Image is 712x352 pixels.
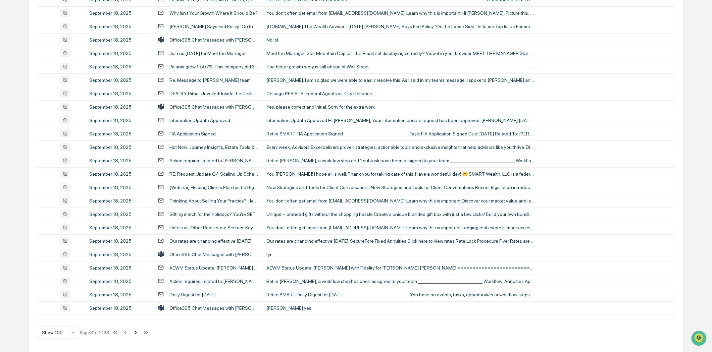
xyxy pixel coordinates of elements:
div: FIA Application Signed [169,131,216,136]
a: 🖐️Preclearance [4,82,46,94]
img: 1746055101610-c473b297-6a78-478c-a979-82029cc54cd1 [7,51,19,63]
div: Thinking About Selling Your Practice? Here’s Where to Start [169,198,258,203]
div: Join us [DATE] for Meet the Manager [169,51,246,56]
iframe: Open customer support [691,330,709,348]
div: fyi [266,252,535,257]
div: Hotels vs. Other Real Estate Sectors: Key Differences That Matter [169,225,258,230]
div: New Strategies and Tools for Client Conversations New Strategies and Tools for Client Conversatio... [266,185,535,190]
div: September 18, 2025 [89,51,150,56]
div: September 18, 2025 [89,265,150,271]
div: You don't often get email from [EMAIL_ADDRESS][DOMAIN_NAME]. Learn why this is important Lodging ... [266,225,535,230]
div: September 18, 2025 [89,118,150,123]
div: We're available if you need us! [23,58,85,63]
div: [PERSON_NAME] Says Fed Policy ‘On the Loose Side' | Former Advisor Sentenced To Federal Prison | ... [169,24,258,29]
div: September 18, 2025 [89,238,150,244]
div: Chicago RESISTS: Federal Agents vs. City Defiance ͏‌ ͏‌ ͏‌ ͏‌ ͏‌ ͏‌ ͏‌ ͏‌ ͏‌ ͏‌ ͏‌ ͏‌ ͏‌ ͏‌ ͏‌ ͏‌... [266,91,535,96]
div: Action required, related to [PERSON_NAME] [169,279,258,284]
span: Attestations [55,84,83,91]
div: September 18, 2025 [89,171,150,177]
p: How can we help? [7,14,122,25]
div: September 18, 2025 [89,37,150,43]
div: You don't often get email from [EMAIL_ADDRESS][DOMAIN_NAME]. Learn why this is important Discover... [266,198,535,203]
span: Pylon [67,114,81,119]
button: Start new chat [114,53,122,61]
div: September 18, 2025 [89,185,150,190]
div: September 18, 2025 [89,198,150,203]
div: September 18, 2025 [89,225,150,230]
a: 🗄️Attestations [46,82,86,94]
div: Page 31 of 2123 [80,330,109,335]
div: 🗄️ [49,85,54,91]
div: Office365 Chat Messages with [PERSON_NAME], [PERSON_NAME] on [DATE] [169,104,258,110]
div: The better growth story is still ahead of Wall Street. ͏ ͏ ͏ ͏ ͏ ͏ ͏ ͏ ͏ ͏ ͏ ͏ ͏ ͏ ͏ ͏ ͏ ͏ ͏ ͏ ͏ ... [266,64,535,69]
div: September 18, 2025 [89,91,150,96]
div: September 18, 2025 [89,305,150,311]
div: September 18, 2025 [89,212,150,217]
div: No lol [266,37,535,43]
div: 🔎 [7,98,12,103]
div: September 18, 2025 [89,64,150,69]
div: Office365 Chat Messages with [PERSON_NAME], [PERSON_NAME] on [DATE] [169,252,258,257]
div: AEWM Status Update: [PERSON_NAME] with Fidelity for [PERSON_NAME] [PERSON_NAME] =================... [266,265,535,271]
div: You don't often get email from [EMAIL_ADDRESS][DOMAIN_NAME]. Learn why this is important Hi [PERS... [266,10,535,16]
div: [PERSON_NAME] yes [266,305,535,311]
div: DEADLY Ritual Unveiled: Inside the Chilling Plot [169,91,258,96]
div: Yes, please correct and initial. Sorry for the extra work. [266,104,535,110]
div: Daily Digest for [DATE] [169,292,216,297]
div: Every week, Advisors Excel delivers proven strategies, actionable tools and exclusive insights th... [266,144,535,150]
div: AEWM Status Update: [PERSON_NAME] with Fidelity for [PERSON_NAME] [PERSON_NAME] [169,265,258,271]
div: Our rates are changing effective [DATE] [169,238,251,244]
div: September 18, 2025 [89,292,150,297]
div: September 18, 2025 [89,144,150,150]
div: Action required, related to [PERSON_NAME] [169,158,258,163]
div: September 18, 2025 [89,252,150,257]
div: Information Update Approved [169,118,230,123]
div: Re: Message to [PERSON_NAME] team. [169,77,252,83]
div: Palantir grew 1,597%. This company did 32,481% [169,64,258,69]
div: Hot Now: Journey Insights, Estate Tools & Market Moves! [169,144,258,150]
div: Retire [PERSON_NAME], a workflow step and 1 subtask have been assigned to your team _____________... [266,158,535,163]
div: [DOMAIN_NAME] The Wealth Advisor - [DATE] [PERSON_NAME] Says Fed Policy ‘On the Loose Side,’ Infl... [266,24,535,29]
div: Office365 Chat Messages with [PERSON_NAME], [PERSON_NAME] on [DATE] [169,37,258,43]
div: Unique + branded gifts without the shopping hassle Create a unique branded gift box with just a f... [266,212,535,217]
div: September 18, 2025 [89,24,150,29]
div: September 18, 2025 [89,77,150,83]
div: Retire SMART FIA Application Signed ________________________________ Task: FIA Application Signed... [266,131,535,136]
div: September 18, 2025 [89,131,150,136]
div: [Webinar] Helping Clients Plan for the Big Beautiful Bill [169,185,258,190]
span: Data Lookup [13,97,42,104]
a: Powered byPylon [47,113,81,119]
div: [PERSON_NAME]: I am so glad we were able to easily resolve this. As I said in my teams message, I... [266,77,535,83]
div: Retire SMART Daily Digest for [DATE] ________________________________ You have no events, tasks, ... [266,292,535,297]
div: Information Update Approved Hi [PERSON_NAME], Your information update request has been approved. ... [266,118,535,123]
div: RE: Request Update Q4 Scaling Up Scheduling [169,171,258,177]
div: September 18, 2025 [89,279,150,284]
div: September 18, 2025 [89,104,150,110]
div: Retire [PERSON_NAME], a workflow step has been assigned to your team ____________________________... [266,279,535,284]
div: Gifting merch for the holidays? You're SET. [169,212,256,217]
div: September 18, 2025 [89,10,150,16]
div: Office365 Chat Messages with [PERSON_NAME], [PERSON_NAME] on [DATE] [169,305,258,311]
div: September 18, 2025 [89,158,150,163]
a: 🔎Data Lookup [4,95,45,107]
div: Meet the Manager: Star Mountain Capital, LLC Email not displaying correctly? View it in your brow... [266,51,535,56]
div: 🖐️ [7,85,12,91]
div: Our rates are changing effective [DATE]. SecureFore Fixed Annuities Click here to view rates Rate... [266,238,535,244]
div: Why Isn’t Your Growth Where It Should Be? [169,10,258,16]
span: Preclearance [13,84,43,91]
div: You [PERSON_NAME]! I hope all is well. Thank you for taking care of this. Have a wonderful day! 😊... [266,171,535,177]
div: Start new chat [23,51,110,58]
